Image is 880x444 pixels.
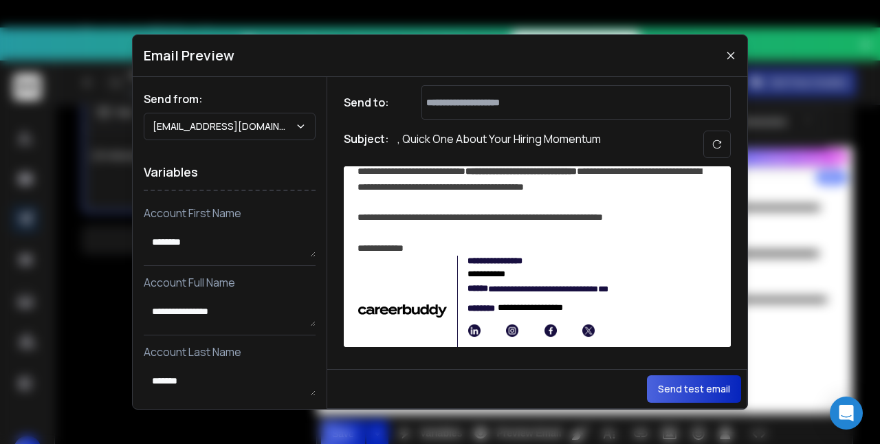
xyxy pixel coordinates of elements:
[144,46,234,65] h1: Email Preview
[344,131,389,158] h1: Subject:
[144,154,316,191] h1: Variables
[344,94,399,111] h1: Send to:
[144,274,316,291] p: Account Full Name
[153,120,295,133] p: [EMAIL_ADDRESS][DOMAIN_NAME]
[647,375,741,403] button: Send test email
[144,344,316,360] p: Account Last Name
[144,205,316,221] p: Account First Name
[397,131,601,158] p: , Quick One About Your Hiring Momentum
[830,397,863,430] div: Open Intercom Messenger
[144,91,316,107] h1: Send from:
